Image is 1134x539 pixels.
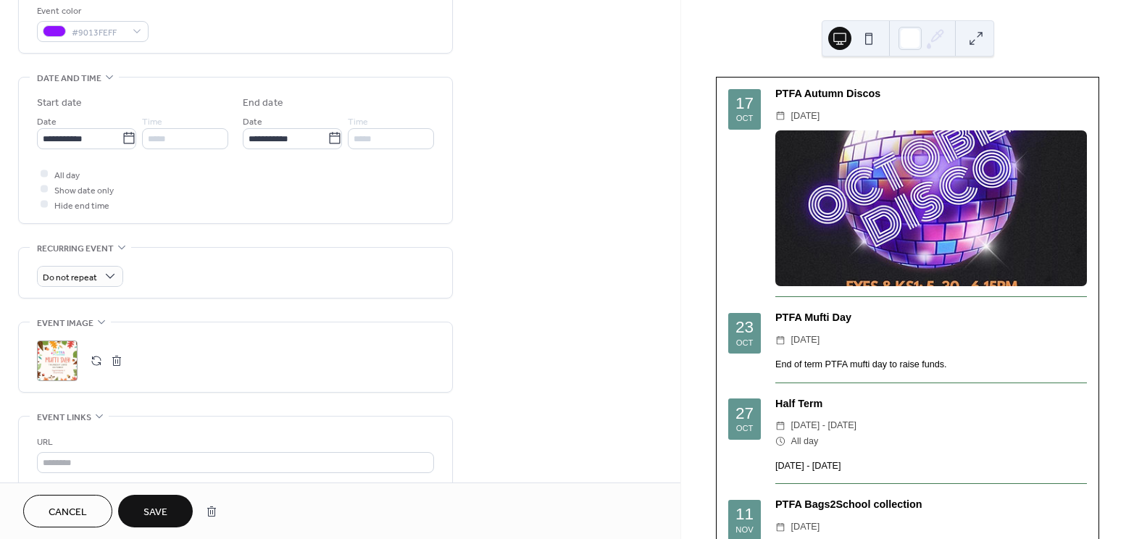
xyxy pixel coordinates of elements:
span: Hide end time [54,198,109,213]
div: ; [37,340,78,381]
span: Time [348,114,368,129]
div: ​ [775,519,785,535]
span: Time [142,114,162,129]
div: ​ [775,333,785,348]
div: Start date [37,96,82,111]
span: Cancel [49,505,87,520]
span: [DATE] [791,109,820,124]
div: Oct [736,339,754,347]
div: URL [37,435,431,450]
span: Date [37,114,57,129]
span: [DATE] [791,333,820,348]
div: 11 [735,506,754,523]
div: Event color [37,4,146,19]
div: ​ [775,434,785,449]
span: All day [791,434,819,449]
span: Recurring event [37,241,114,256]
span: [DATE] [791,519,820,535]
div: PTFA Bags2School collection [775,497,1087,513]
div: End date [243,96,283,111]
div: PTFA Mufti Day [775,310,1087,326]
span: #9013FEFF [72,25,125,40]
button: Cancel [23,495,112,527]
span: [DATE] - [DATE] [791,418,857,433]
span: Do not repeat [43,269,97,285]
div: ​ [775,418,785,433]
span: Event links [37,410,91,425]
span: Date and time [37,71,101,86]
div: 17 [735,96,754,112]
span: Date [243,114,262,129]
div: Oct [736,425,754,433]
span: Save [143,505,167,520]
span: Event image [37,316,93,331]
div: PTFA Autumn Discos [775,86,1087,102]
div: 23 [735,319,754,336]
div: End of term PTFA mufti day to raise funds. [775,358,1087,372]
button: Save [118,495,193,527]
div: Nov [735,526,753,534]
div: ​[DATE] - [DATE] [775,459,1087,473]
span: Show date only [54,183,114,198]
div: Half Term [775,396,1087,412]
span: All day [54,167,80,183]
div: Oct [736,114,754,122]
div: 27 [735,406,754,422]
div: ​ [775,109,785,124]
